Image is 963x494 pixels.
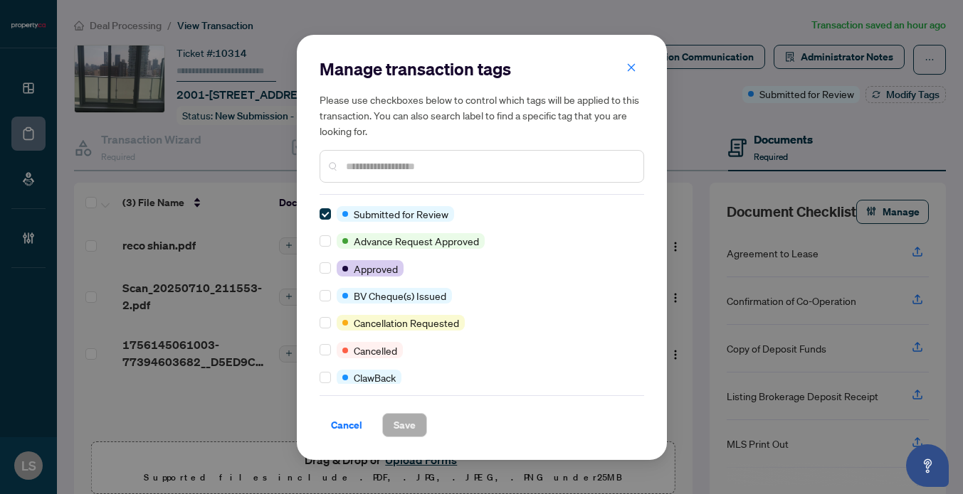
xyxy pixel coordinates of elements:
span: Cancelled [354,343,397,358]
span: Submitted for Review [354,206,448,222]
span: Approved [354,261,398,276]
span: Cancellation Requested [354,315,459,331]
button: Cancel [320,413,374,437]
span: close [626,63,636,73]
span: Advance Request Approved [354,233,479,249]
button: Save [382,413,427,437]
h5: Please use checkboxes below to control which tags will be applied to this transaction. You can al... [320,92,644,139]
button: Open asap [906,444,949,487]
h2: Manage transaction tags [320,58,644,80]
span: ClawBack [354,370,396,385]
span: Cancel [331,414,362,436]
span: BV Cheque(s) Issued [354,288,446,304]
